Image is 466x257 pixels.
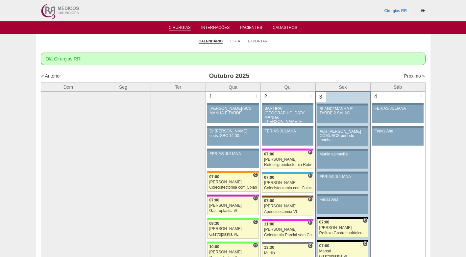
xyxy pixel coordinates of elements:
[273,25,297,32] a: Cadastros
[404,73,425,79] a: Próximo »
[264,204,311,208] div: [PERSON_NAME]
[206,92,216,102] div: 1
[209,152,257,156] div: FERIAS JULIANA
[209,227,257,231] div: [PERSON_NAME]
[262,172,313,174] div: Key: Neomater
[320,129,366,143] div: Aula [PERSON_NAME] COMUSCS período manha
[207,105,258,123] a: [PERSON_NAME]-SCS MANHÃ E TARDE
[264,199,274,203] span: 07:00
[207,171,258,173] div: Key: São Luiz - SCS
[209,245,219,249] span: 10:00
[201,25,230,32] a: Internações
[209,209,257,213] div: Gastroplastia VL
[308,173,313,178] span: Hospital
[317,174,368,191] a: FERIAS JULIANA
[151,82,206,92] th: Ter
[319,244,330,248] span: 07:00
[169,25,191,31] a: Cirurgias
[262,103,313,105] div: Key: Aviso
[372,128,424,146] a: Ferias Ana
[260,82,315,92] th: Qui
[262,174,313,192] a: H 07:00 [PERSON_NAME] Colecistectomia com Colangiografia VL
[262,198,313,216] a: H 07:00 [PERSON_NAME] Apendicectomia VL
[207,197,258,215] a: C 07:00 [PERSON_NAME] Gastroplastia VL
[372,105,424,123] a: FERIAS JULIANA
[262,105,313,123] a: BARTIRA/ [GEOGRAPHIC_DATA] MANHÃ ([PERSON_NAME] E ANA)/ SANTA JOANA -TARDE
[375,106,421,111] div: FERIAS JULIANA
[207,218,258,220] div: Key: Brasil
[199,39,223,44] a: Calendário
[319,231,367,235] div: Refluxo Gastroesofágico - Cirurgia VL
[317,149,368,151] div: Key: Aviso
[264,175,274,180] span: 07:00
[264,210,311,214] div: Apendicectomia VL
[264,186,311,190] div: Colecistectomia com Colangiografia VL
[264,157,311,162] div: [PERSON_NAME]
[96,82,151,92] th: Seg
[421,9,425,13] i: Sair
[207,128,258,146] a: Dr [PERSON_NAME] cons. SBC 14:00
[264,227,311,232] div: [PERSON_NAME]
[262,151,313,169] a: H 07:00 [PERSON_NAME] Retossigmoidectomia Robótica
[133,71,325,81] h3: Outubro 2025
[370,82,425,92] th: Sáb
[317,217,368,219] div: Key: Blanc
[231,39,240,43] a: Lista
[253,172,258,177] span: Consultório
[316,92,326,102] div: 3
[317,126,368,128] div: Key: Aviso
[319,220,330,224] span: 07:00
[317,151,368,169] a: Murilo alphaville
[264,181,311,185] div: [PERSON_NAME]
[207,173,258,192] a: C 07:00 [PERSON_NAME] Colecistectomia com Colangiografia VL
[206,82,260,92] th: Qua
[363,218,368,223] span: Consultório
[209,250,257,254] div: [PERSON_NAME]
[253,243,258,248] span: Hospital
[317,196,368,214] a: Ferias Ana
[207,220,258,239] a: C 09:30 [PERSON_NAME] Gastroplastia VL
[41,53,426,65] div: Olá Cirurgias RR!
[308,220,313,225] span: Hospital
[372,103,424,105] div: Key: Aviso
[253,219,258,224] span: Consultório
[253,196,258,201] span: Consultório
[209,203,257,208] div: [PERSON_NAME]
[308,197,313,202] span: Hospital
[264,222,274,226] span: 11:00
[262,128,313,146] a: FERIAS JULIANA
[363,92,369,101] div: +
[254,92,259,100] div: +
[207,195,258,197] div: Key: Maria Braido
[262,242,313,244] div: Key: Santa Catarina
[264,233,311,237] div: Colectomia Parcial sem Colostomia VL
[209,185,257,190] div: Colecistectomia com Colangiografia VL
[372,126,424,128] div: Key: Aviso
[261,92,271,102] div: 2
[264,106,311,132] div: BARTIRA/ [GEOGRAPHIC_DATA] MANHÃ ([PERSON_NAME] E ANA)/ SANTA JOANA -TARDE
[264,245,274,250] span: 13:30
[418,92,424,100] div: +
[207,151,258,168] a: FERIAS JULIANA
[317,105,368,123] a: BLANC/ MANHÃ E TARDE 2 SALAS
[363,241,368,246] span: Consultório
[262,126,313,128] div: Key: Aviso
[317,194,368,196] div: Key: Aviso
[308,150,313,155] span: Hospital
[264,129,311,133] div: FERIAS JULIANA
[317,128,368,146] a: Aula [PERSON_NAME] COMUSCS período manha
[262,219,313,221] div: Key: Pro Matre
[375,129,421,133] div: Ferias Ana
[209,106,257,115] div: [PERSON_NAME]-SCS MANHÃ E TARDE
[320,198,366,202] div: Ferias Ana
[308,92,314,100] div: +
[207,103,258,105] div: Key: Aviso
[207,126,258,128] div: Key: Aviso
[320,152,366,156] div: Murilo alphaville
[209,221,219,226] span: 09:30
[209,129,257,138] div: Dr [PERSON_NAME] cons. SBC 14:00
[262,221,313,239] a: H 11:00 [PERSON_NAME] Colectomia Parcial sem Colostomia VL
[240,25,262,32] a: Pacientes
[320,175,366,179] div: FERIAS JULIANA
[209,198,219,202] span: 07:00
